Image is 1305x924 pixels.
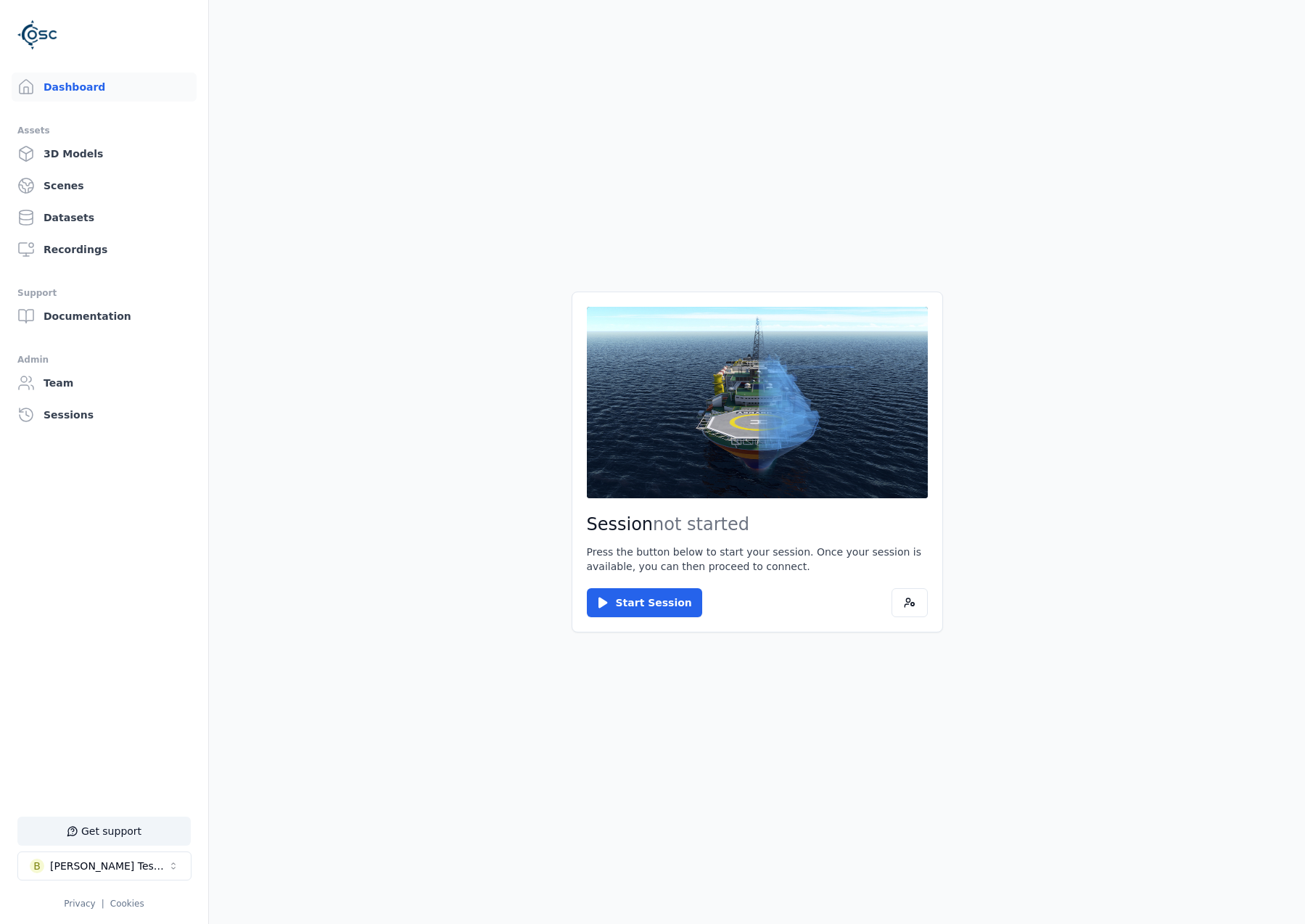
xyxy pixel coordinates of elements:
[50,859,168,873] div: [PERSON_NAME] Testspace
[12,203,197,232] a: Datasets
[587,588,702,617] button: Start Session
[17,817,191,846] button: Get support
[102,899,104,909] span: |
[17,351,191,368] div: Admin
[110,899,144,909] a: Cookies
[653,514,749,535] span: not started
[12,235,197,264] a: Recordings
[12,368,197,397] a: Team
[587,545,928,574] p: Press the button below to start your session. Once your session is available, you can then procee...
[17,284,191,302] div: Support
[12,302,197,331] a: Documentation
[17,15,58,55] img: Logo
[17,122,191,139] div: Assets
[12,73,197,102] a: Dashboard
[17,851,192,880] button: Select a workspace
[30,859,44,873] div: B
[12,400,197,429] a: Sessions
[12,139,197,168] a: 3D Models
[587,513,928,536] h2: Session
[12,171,197,200] a: Scenes
[64,899,95,909] a: Privacy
